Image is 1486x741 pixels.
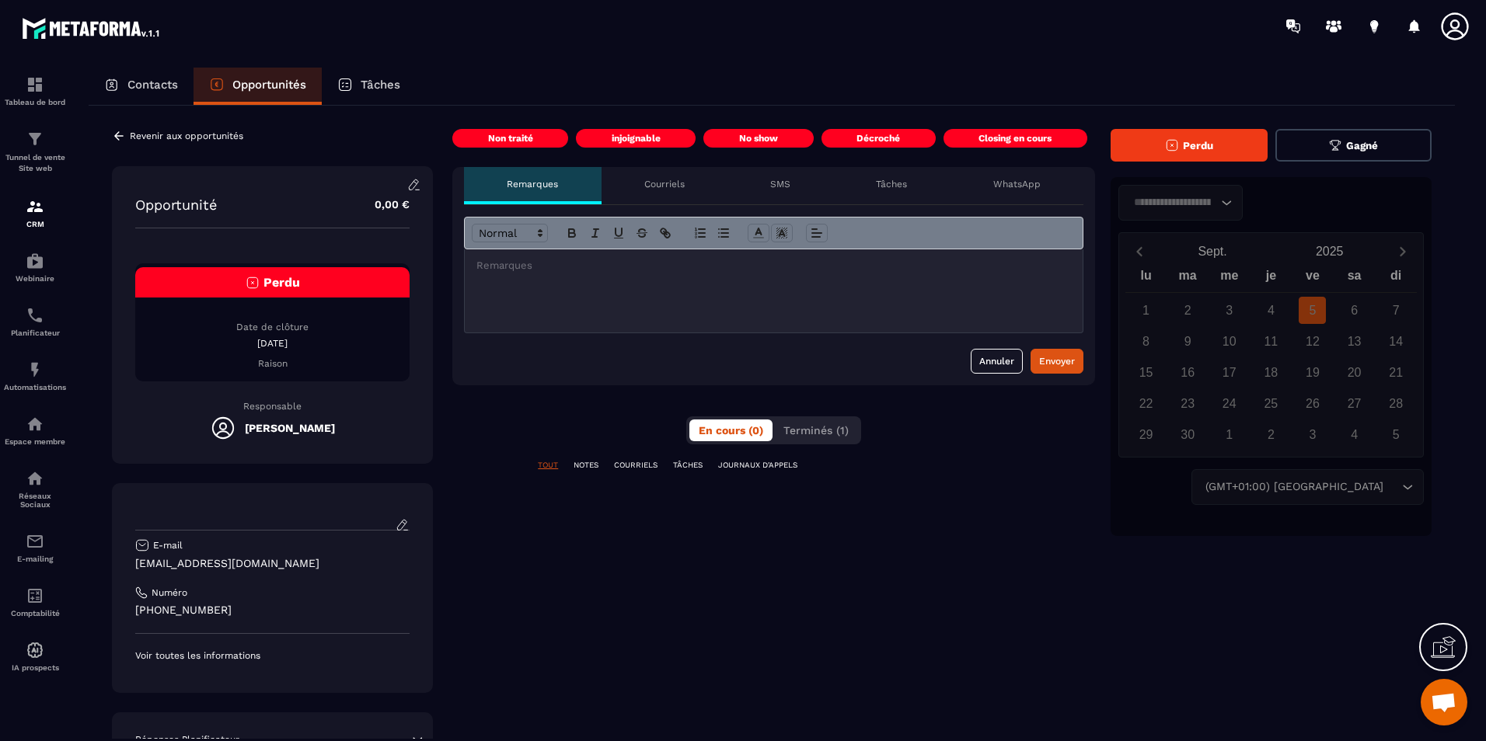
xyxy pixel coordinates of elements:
p: Revenir aux opportunités [130,130,243,141]
p: CRM [4,220,66,228]
img: automations [26,252,44,270]
span: Perdu [1183,140,1213,151]
p: Tâches [361,78,400,92]
a: formationformationCRM [4,186,66,240]
p: [EMAIL_ADDRESS][DOMAIN_NAME] [135,556,410,571]
p: injoignable [612,132,661,144]
button: Envoyer [1031,349,1083,374]
p: TOUT [538,460,558,471]
p: Planificateur [4,329,66,337]
p: [DATE] [135,337,410,350]
a: formationformationTunnel de vente Site web [4,118,66,186]
p: Opportunités [232,78,306,92]
span: Gagné [1346,140,1378,151]
p: SMS [770,178,790,190]
img: formation [26,130,44,148]
img: email [26,532,44,551]
img: formation [26,75,44,94]
p: [PHONE_NUMBER] [135,603,410,617]
p: Comptabilité [4,609,66,617]
p: Opportunité [135,197,217,213]
p: TÂCHES [673,460,703,471]
a: automationsautomationsWebinaire [4,240,66,294]
p: Numéro [152,586,187,599]
p: IA prospects [4,663,66,672]
img: scheduler [26,306,44,325]
p: Contacts [127,78,178,92]
img: social-network [26,469,44,488]
a: schedulerschedulerPlanificateur [4,294,66,349]
a: social-networksocial-networkRéseaux Sociaux [4,457,66,520]
img: accountant [26,586,44,605]
a: automationsautomationsEspace membre [4,403,66,457]
p: Remarques [507,178,558,190]
button: Gagné [1275,129,1432,162]
p: Courriels [644,178,685,190]
p: Voir toutes les informations [135,649,410,662]
span: En cours (0) [699,424,763,437]
a: accountantaccountantComptabilité [4,575,66,629]
p: Tâches [876,178,907,190]
button: Perdu [1111,129,1268,162]
a: automationsautomationsAutomatisations [4,349,66,403]
p: Responsable [135,401,410,412]
a: Ouvrir le chat [1421,679,1467,725]
p: No show [739,132,778,144]
p: Espace membre [4,437,66,446]
p: Tunnel de vente Site web [4,152,66,174]
p: WhatsApp [993,178,1041,190]
p: E-mailing [4,555,66,563]
p: JOURNAUX D'APPELS [718,460,797,471]
a: Contacts [89,68,194,105]
p: 0,00 € [359,190,410,220]
p: COURRIELS [614,460,658,471]
p: Raison [135,357,410,370]
p: Automatisations [4,383,66,391]
button: En cours (0) [689,419,773,441]
button: Terminés (1) [774,419,858,441]
img: automations [26,415,44,433]
p: Décroché [856,132,900,144]
p: E-mail [153,539,183,551]
p: NOTES [574,460,598,471]
a: Opportunités [194,68,322,105]
span: Terminés (1) [783,424,849,437]
p: Non traité [488,132,533,144]
h5: [PERSON_NAME] [245,422,335,434]
button: Annuler [971,349,1023,374]
p: Webinaire [4,274,66,283]
div: Envoyer [1039,353,1075,369]
img: automations [26,360,44,379]
a: emailemailE-mailing [4,520,66,575]
p: Closing en cours [978,132,1052,144]
p: Date de clôture [135,321,410,333]
img: logo [22,14,162,42]
img: automations [26,641,44,659]
p: Réseaux Sociaux [4,492,66,509]
span: Perdu [263,275,300,290]
a: Tâches [322,68,416,105]
p: Tableau de bord [4,98,66,106]
img: formation [26,197,44,216]
a: formationformationTableau de bord [4,64,66,118]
